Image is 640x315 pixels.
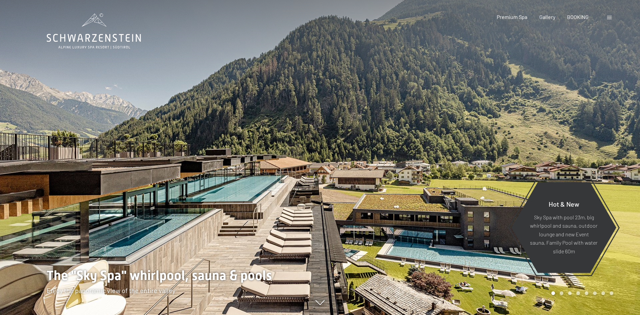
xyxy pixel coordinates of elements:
div: Carousel Page 3 [568,291,572,295]
div: Carousel Page 4 [576,291,580,295]
div: Carousel Page 7 [601,291,605,295]
a: BOOKING [567,14,589,20]
a: Premium Spa [497,14,527,20]
div: Carousel Page 2 [560,291,563,295]
p: Sky Spa with pool 23m, big whirlpool and sauna, outdoor lounge and new Event sauna, Family Pool w... [528,213,600,255]
a: Gallery [539,14,555,20]
span: Hot & New [549,200,579,208]
div: Carousel Pagination [549,291,613,295]
a: Hot & New Sky Spa with pool 23m, big whirlpool and sauna, outdoor lounge and new Event sauna, Fam... [511,182,617,273]
div: Carousel Page 5 [585,291,588,295]
div: Carousel Page 8 [610,291,613,295]
div: Carousel Page 1 (Current Slide) [551,291,555,295]
div: Carousel Page 6 [593,291,597,295]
